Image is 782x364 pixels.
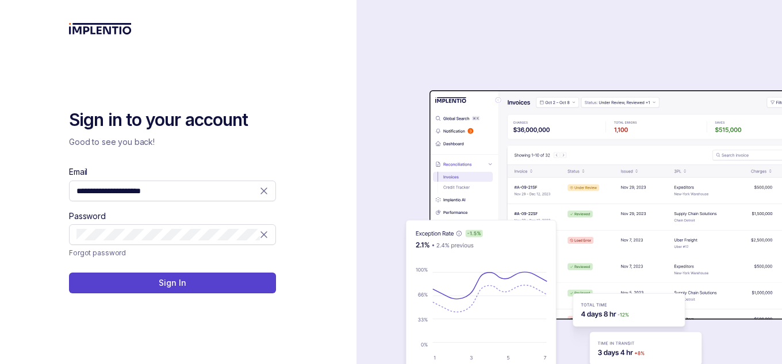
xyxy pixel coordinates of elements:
[69,166,87,178] label: Email
[69,109,276,132] h2: Sign in to your account
[69,247,126,259] p: Forgot password
[69,23,132,35] img: logo
[69,247,126,259] a: Link Forgot password
[69,273,276,293] button: Sign In
[69,210,106,222] label: Password
[69,136,276,148] p: Good to see you back!
[159,277,186,289] p: Sign In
